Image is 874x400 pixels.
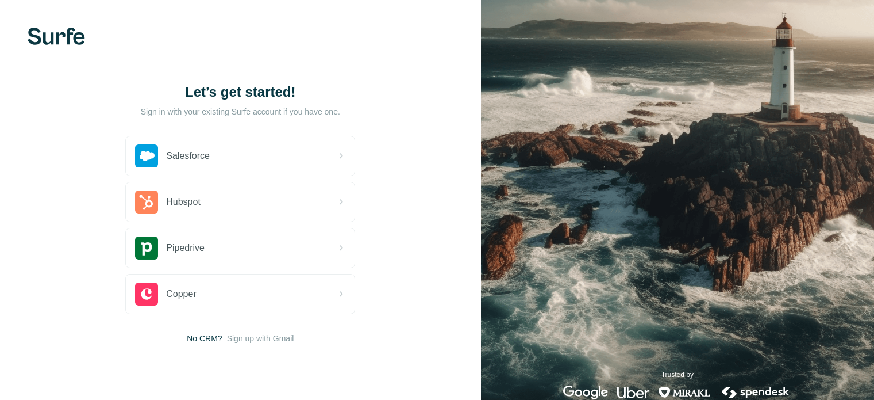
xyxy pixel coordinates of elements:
img: hubspot's logo [135,191,158,214]
img: salesforce's logo [135,144,158,167]
span: Pipedrive [166,241,205,255]
img: google's logo [563,386,608,399]
button: Sign up with Gmail [227,333,294,344]
span: Hubspot [166,195,201,209]
img: Surfe's logo [28,28,85,45]
img: uber's logo [617,386,649,399]
p: Trusted by [661,369,694,380]
p: Sign in with your existing Surfe account if you have one. [141,106,340,117]
img: copper's logo [135,283,158,306]
span: Copper [166,287,196,301]
h1: Let’s get started! [125,83,355,101]
img: spendesk's logo [720,386,791,399]
span: Salesforce [166,149,210,163]
span: No CRM? [187,333,222,344]
img: pipedrive's logo [135,237,158,260]
img: mirakl's logo [658,386,711,399]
